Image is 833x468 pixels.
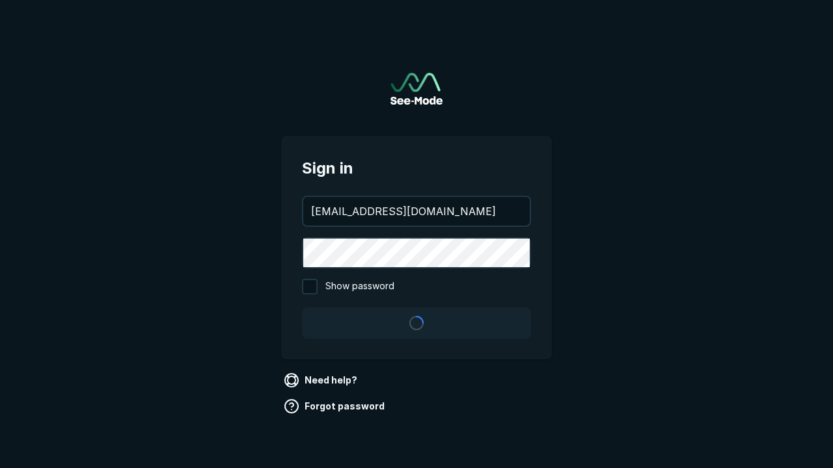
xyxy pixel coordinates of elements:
a: Go to sign in [390,73,443,105]
span: Show password [325,279,394,294]
a: Forgot password [281,396,390,417]
input: your@email.com [303,197,530,226]
img: See-Mode Logo [390,73,443,105]
a: Need help? [281,370,362,391]
span: Sign in [302,157,531,180]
